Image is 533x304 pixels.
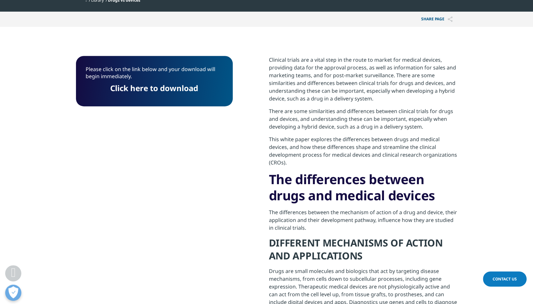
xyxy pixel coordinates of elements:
[269,171,457,208] h3: The differences between drugs and medical devices
[269,236,457,267] h4: DIFFERENT MECHANISMS OF ACTION AND APPLICATIONS
[86,66,223,85] p: Please click on the link below and your download will begin immediately.
[269,135,457,171] p: This white paper explores the differences between drugs and medical devices, and how these differ...
[5,285,21,301] button: Open Preferences
[416,12,457,27] p: Share PAGE
[269,56,457,107] p: Clinical trials are a vital step in the route to market for medical devices, providing data for t...
[110,83,198,93] a: Click here to download
[483,271,527,287] a: Contact Us
[493,276,517,282] span: Contact Us
[269,107,457,135] p: There are some similarities and differences between clinical trials for drugs and devices, and un...
[448,16,453,22] img: Share PAGE
[416,12,457,27] button: Share PAGEShare PAGE
[269,208,457,236] p: The differences between the mechanism of action of a drug and device, their application and their...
